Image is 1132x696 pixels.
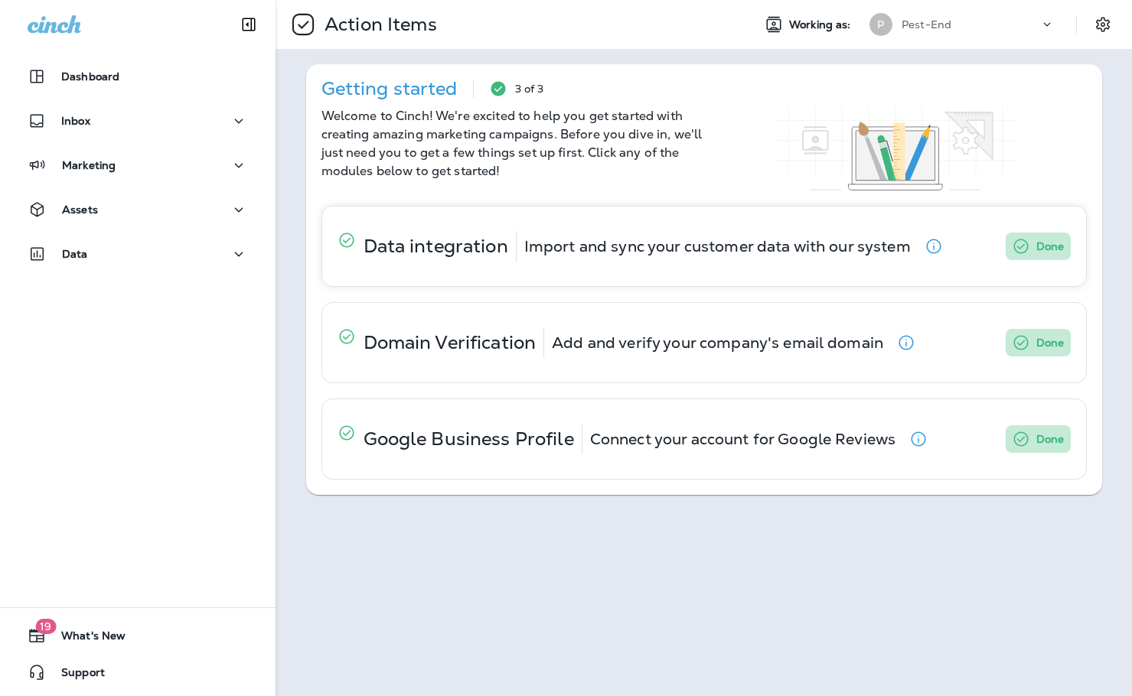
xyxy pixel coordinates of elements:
[62,203,98,216] p: Assets
[15,239,260,269] button: Data
[15,106,260,136] button: Inbox
[552,337,883,349] p: Add and verify your company's email domain
[364,433,574,445] p: Google Business Profile
[1089,11,1117,38] button: Settings
[61,115,90,127] p: Inbox
[321,83,458,95] p: Getting started
[1036,333,1065,352] p: Done
[318,13,437,36] p: Action Items
[364,240,508,252] p: Data integration
[524,240,911,252] p: Import and sync your customer data with our system
[62,248,88,260] p: Data
[15,620,260,651] button: 19What's New
[321,107,704,181] p: Welcome to Cinch! We're excited to help you get started with creating amazing marketing campaigns...
[15,150,260,181] button: Marketing
[35,619,56,634] span: 19
[15,194,260,225] button: Assets
[1036,430,1065,448] p: Done
[1036,237,1065,255] p: Done
[515,83,544,95] p: 3 of 3
[46,666,105,685] span: Support
[46,629,126,648] span: What's New
[789,18,854,31] span: Working as:
[902,18,951,31] p: Pest-End
[15,61,260,92] button: Dashboard
[364,337,537,349] p: Domain Verification
[869,13,892,36] div: P
[61,70,119,83] p: Dashboard
[227,9,270,40] button: Collapse Sidebar
[590,433,895,445] p: Connect your account for Google Reviews
[62,159,116,171] p: Marketing
[15,657,260,688] button: Support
